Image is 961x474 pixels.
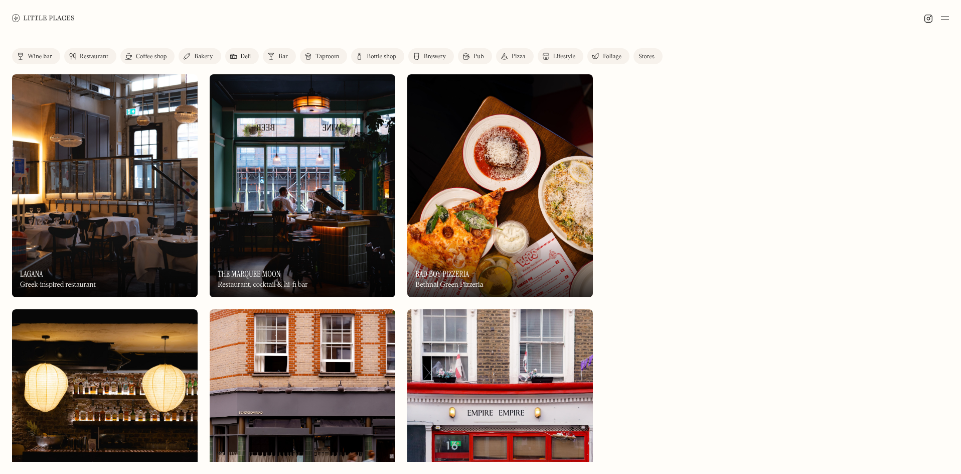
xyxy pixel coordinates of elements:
div: Deli [241,54,251,60]
div: Pub [473,54,484,60]
a: Foliage [587,48,629,64]
div: Foliage [603,54,621,60]
div: Brewery [424,54,446,60]
a: Bottle shop [351,48,404,64]
a: Coffee shop [120,48,175,64]
a: Bar [263,48,296,64]
img: Lagana [12,74,198,297]
div: Bethnal Green Pizzeria [415,281,483,289]
a: Lifestyle [538,48,583,64]
div: Restaurant, cocktail & hi-fi bar [218,281,308,289]
div: Bakery [194,54,213,60]
a: The Marquee MoonThe Marquee MoonThe Marquee MoonRestaurant, cocktail & hi-fi bar [210,74,395,297]
h3: Bad Boy Pizzeria [415,269,469,279]
div: Coffee shop [136,54,167,60]
div: Stores [638,54,655,60]
div: Restaurant [80,54,108,60]
a: Deli [225,48,259,64]
a: Wine bar [12,48,60,64]
div: Greek-inspired restaurant [20,281,96,289]
div: Wine bar [28,54,52,60]
div: Taproom [315,54,339,60]
a: Taproom [300,48,347,64]
div: Bar [278,54,288,60]
a: Bakery [179,48,221,64]
a: LaganaLaganaLaganaGreek-inspired restaurant [12,74,198,297]
img: Bad Boy Pizzeria [407,74,593,297]
a: Pizza [496,48,534,64]
img: The Marquee Moon [210,74,395,297]
div: Bottle shop [367,54,396,60]
a: Restaurant [64,48,116,64]
div: Lifestyle [553,54,575,60]
div: Pizza [512,54,526,60]
h3: Lagana [20,269,43,279]
h3: The Marquee Moon [218,269,280,279]
a: Bad Boy PizzeriaBad Boy PizzeriaBad Boy PizzeriaBethnal Green Pizzeria [407,74,593,297]
a: Stores [633,48,663,64]
a: Pub [458,48,492,64]
a: Brewery [408,48,454,64]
